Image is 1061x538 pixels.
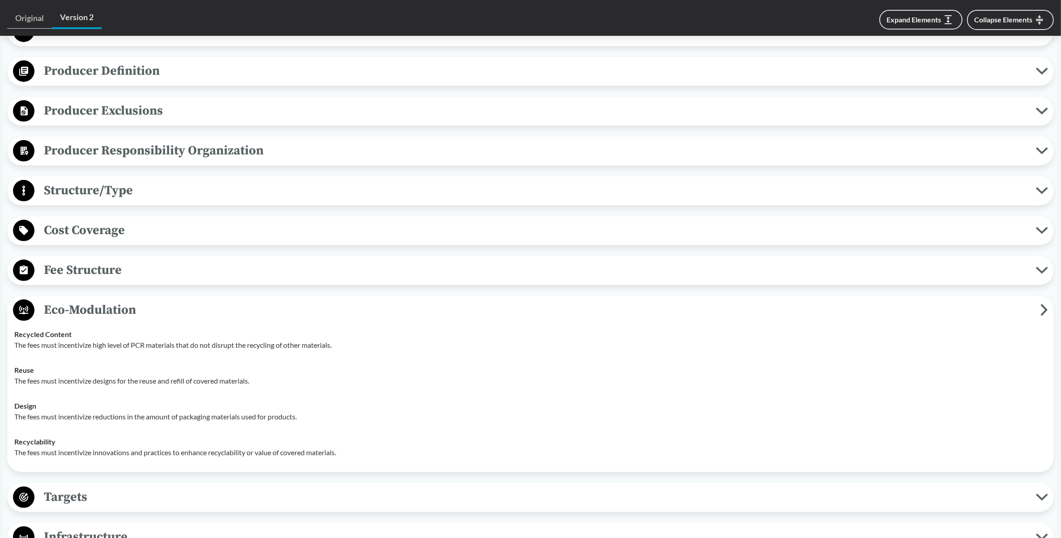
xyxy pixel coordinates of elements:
button: Collapse Elements [967,10,1054,30]
span: Producer Definition [34,61,1036,81]
button: Producer Exclusions [10,100,1051,123]
span: Structure/Type [34,180,1036,201]
strong: Recycled Content [14,330,72,338]
span: Targets [34,487,1036,507]
span: Producer Exclusions [34,101,1036,121]
a: Original [7,8,52,29]
p: The fees must incentivize reductions in the amount of packaging materials used for products. [14,411,1047,422]
strong: Design [14,401,36,410]
button: Producer Definition [10,60,1051,83]
span: Fee Structure [34,260,1036,280]
button: Producer Responsibility Organization [10,140,1051,162]
button: Expand Elements [879,10,963,30]
strong: Reuse [14,366,34,374]
p: The fees must incentivize innovations and practices to enhance recyclability or value of covered ... [14,447,1047,458]
p: The fees must incentivize high level of PCR materials that do not disrupt the recycling of other ... [14,340,1047,350]
span: Cost Coverage [34,220,1036,240]
a: Version 2 [52,7,102,29]
p: The fees must incentivize designs for the reuse and refill of covered materials. [14,376,1047,386]
strong: Recyclability [14,437,55,446]
span: Producer Responsibility Organization [34,141,1036,161]
button: Fee Structure [10,259,1051,282]
button: Structure/Type [10,179,1051,202]
span: Eco-Modulation [34,300,1040,320]
button: Targets [10,486,1051,509]
button: Cost Coverage [10,219,1051,242]
button: Eco-Modulation [10,299,1051,322]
